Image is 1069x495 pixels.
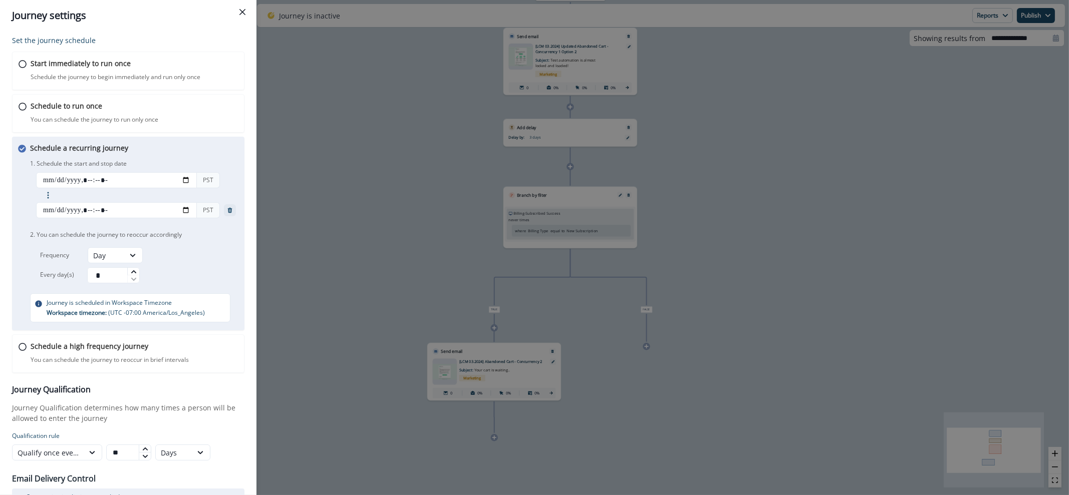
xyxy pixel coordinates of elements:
div: Journey settings [12,8,244,23]
p: Start immediately to run once [31,58,131,69]
p: 1. Schedule the start and stop date [30,159,240,168]
div: PST [196,172,220,188]
div: Day [93,250,119,261]
p: Qualification rule [12,431,244,440]
p: Schedule a recurring journey [30,143,128,153]
div: Qualify once every [18,447,79,458]
button: trash-remove [224,204,236,216]
p: Journey Qualification determines how many times a person will be allowed to enter the journey [12,402,244,423]
button: Close [234,4,250,20]
p: Journey is scheduled in Workspace Timezone ( UTC -07:00 America/Los_Angeles ) [47,298,205,318]
p: You can schedule the journey to reoccur in brief intervals [31,355,189,364]
p: Schedule to run once [31,101,102,111]
p: Schedule the journey to begin immediately and run only once [31,73,200,82]
h3: Journey Qualification [12,385,244,394]
span: Workspace timezone: [47,308,108,317]
p: 2. You can schedule the journey to reoccur accordingly [30,226,240,243]
p: Frequency [40,251,88,260]
p: Schedule a high frequency journey [31,341,148,351]
div: Days [161,447,187,458]
p: You can schedule the journey to run only once [31,115,158,124]
p: Set the journey schedule [12,35,244,46]
div: PST [196,202,220,218]
p: Every day(s) [40,267,83,279]
p: Email Delivery Control [12,472,96,484]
